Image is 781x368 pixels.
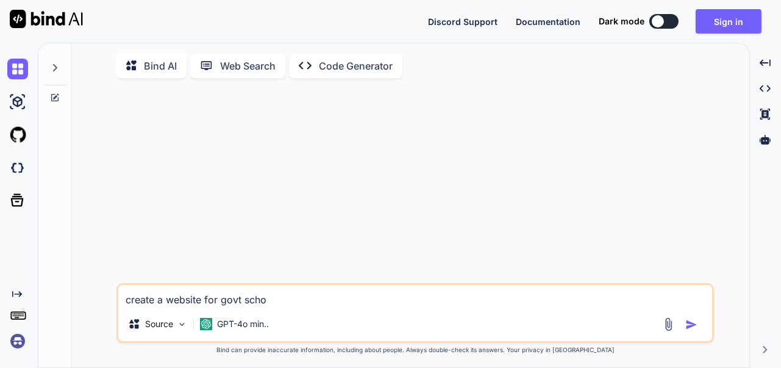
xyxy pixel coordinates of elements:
p: Bind AI [144,59,177,73]
p: Web Search [220,59,276,73]
img: icon [685,319,697,331]
p: Bind can provide inaccurate information, including about people. Always double-check its answers.... [116,345,714,355]
img: signin [7,331,28,352]
span: Dark mode [599,15,644,27]
img: githubLight [7,124,28,145]
p: Code Generator [319,59,393,73]
img: Pick Models [177,319,187,330]
button: Discord Support [428,15,497,28]
img: darkCloudIdeIcon [7,157,28,178]
img: attachment [662,317,676,331]
img: chat [7,59,28,79]
img: GPT-4o mini [200,318,212,330]
p: Source [145,318,173,330]
button: Sign in [696,9,761,34]
span: Discord Support [428,16,497,27]
button: Documentation [516,15,580,28]
textarea: create a website for govt scho [118,285,712,307]
p: GPT-4o min.. [217,318,269,330]
span: Documentation [516,16,580,27]
img: ai-studio [7,92,28,112]
img: Bind AI [10,10,83,28]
